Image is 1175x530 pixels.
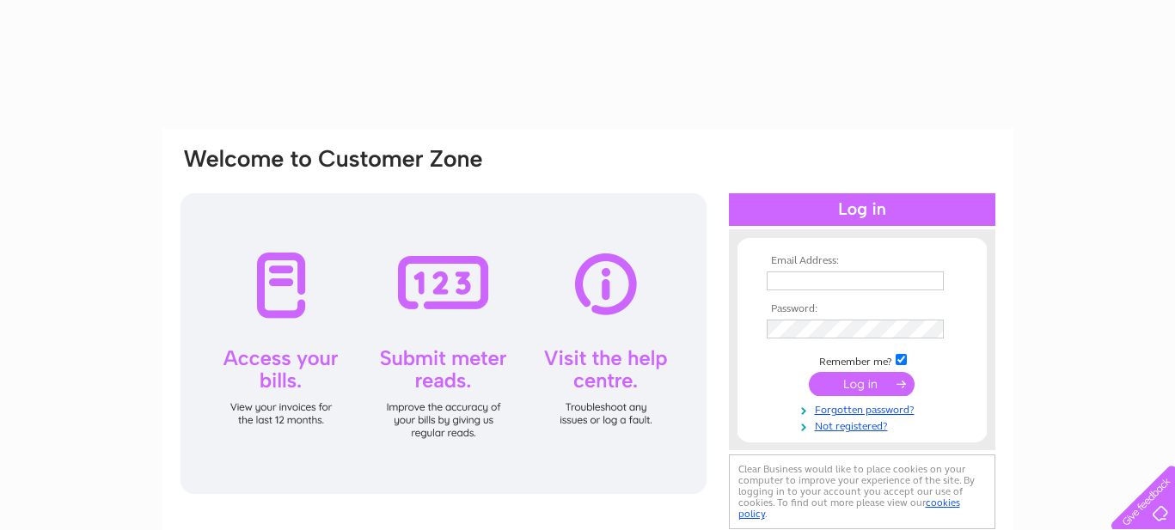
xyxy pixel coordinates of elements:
input: Submit [809,372,915,396]
a: cookies policy [738,496,960,520]
div: Clear Business would like to place cookies on your computer to improve your experience of the sit... [729,454,995,529]
th: Password: [762,303,962,315]
a: Not registered? [767,417,962,433]
a: Forgotten password? [767,400,962,417]
th: Email Address: [762,255,962,267]
td: Remember me? [762,351,962,369]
